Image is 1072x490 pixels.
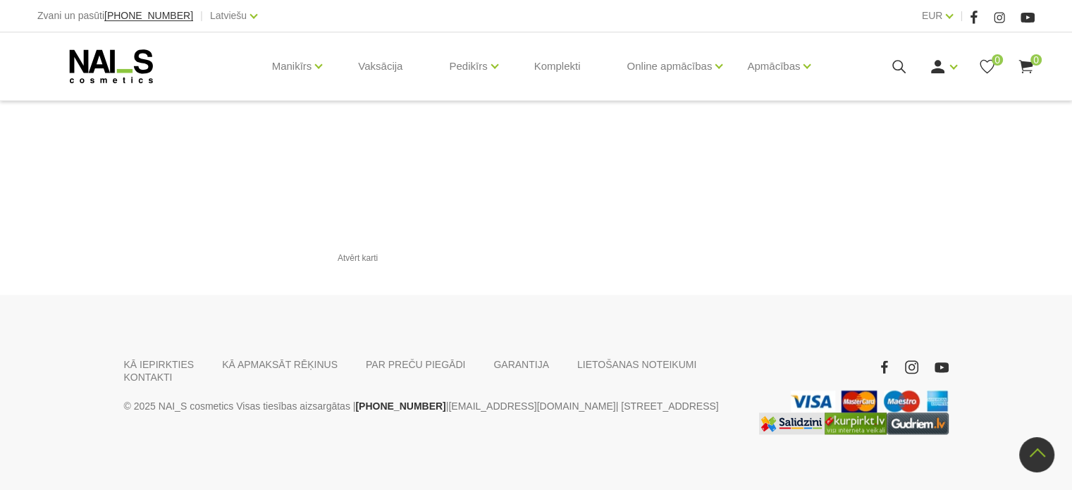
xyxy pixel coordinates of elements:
span: 0 [1030,54,1042,66]
img: Labākā cena interneta veikalos - Samsung, Cena, iPhone, Mobilie telefoni [759,412,825,434]
a: Pedikīrs [449,38,487,94]
a: EUR [922,7,943,24]
a: [PHONE_NUMBER] [104,11,193,21]
a: Latviešu [210,7,247,24]
a: GARANTIJA [493,358,549,371]
span: 0 [992,54,1003,66]
img: Lielākais Latvijas interneta veikalu preču meklētājs [825,412,887,434]
a: Atvērt karti [338,250,378,267]
a: 0 [978,58,996,75]
a: Manikīrs [272,38,312,94]
div: Zvani un pasūti [37,7,193,25]
a: KONTAKTI [124,371,173,384]
a: Komplekti [523,32,592,100]
a: [EMAIL_ADDRESS][DOMAIN_NAME] [448,398,615,415]
span: | [200,7,203,25]
a: https://www.gudriem.lv/veikali/lv [887,412,949,434]
a: [PHONE_NUMBER] [355,398,445,415]
a: KĀ APMAKSĀT RĒĶINUS [222,358,338,371]
span: | [960,7,963,25]
a: LIETOŠANAS NOTEIKUMI [577,358,696,371]
a: PAR PREČU PIEGĀDI [366,358,465,371]
a: Online apmācības [627,38,712,94]
span: [PHONE_NUMBER] [104,10,193,21]
a: Vaksācija [347,32,414,100]
a: Apmācības [747,38,800,94]
p: © 2025 NAI_S cosmetics Visas tiesības aizsargātas | | | [STREET_ADDRESS] [124,398,737,415]
a: 0 [1017,58,1035,75]
a: KĀ IEPIRKTIES [124,358,195,371]
img: www.gudriem.lv/veikali/lv [887,412,949,434]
